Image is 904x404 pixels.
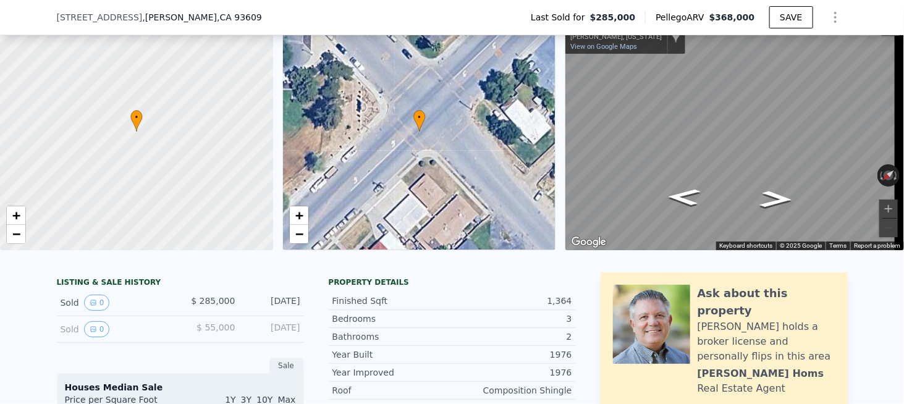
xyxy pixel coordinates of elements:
img: Google [568,234,609,250]
button: Show Options [823,5,848,30]
div: Sold [61,295,171,311]
button: View historical data [84,295,110,311]
div: Bedrooms [332,313,452,325]
a: Zoom in [290,206,308,225]
span: + [12,208,20,223]
button: Reset the view [877,164,900,186]
div: [PERSON_NAME] holds a broker license and personally flips in this area [698,319,835,364]
span: • [130,112,143,123]
div: Property details [329,277,576,287]
span: − [12,226,20,242]
path: Go Southwest, W Tahoe Ave [746,187,807,212]
div: [DATE] [245,295,300,311]
span: $ 55,000 [196,322,235,332]
div: Map [565,13,904,250]
span: $368,000 [709,12,755,22]
div: [PERSON_NAME] Homs [698,366,824,381]
a: Zoom out [290,225,308,243]
button: Zoom out [879,219,898,237]
div: Composition Shingle [452,384,572,397]
button: Keyboard shortcuts [719,242,772,250]
div: Finished Sqft [332,295,452,307]
div: 1976 [452,348,572,361]
span: © 2025 Google [780,242,822,249]
div: 1,364 [452,295,572,307]
span: , [PERSON_NAME] [142,11,262,23]
div: Sold [61,321,171,337]
div: • [413,110,426,132]
span: • [413,112,426,123]
path: Go Northeast, W Tahoe Ave [653,185,714,209]
div: 2 [452,330,572,343]
button: SAVE [769,6,813,28]
div: 1976 [452,366,572,379]
a: Zoom out [7,225,25,243]
span: [STREET_ADDRESS] [57,11,143,23]
a: Report a problem [854,242,900,249]
a: Terms (opens in new tab) [829,242,847,249]
div: Sale [269,358,304,374]
div: Year Improved [332,366,452,379]
div: Street View [565,13,904,250]
span: + [295,208,303,223]
div: Houses Median Sale [65,381,296,393]
a: Open this area in Google Maps (opens a new window) [568,234,609,250]
span: Last Sold for [531,11,590,23]
div: Year Built [332,348,452,361]
div: [DATE] [245,321,300,337]
a: Zoom in [7,206,25,225]
a: View on Google Maps [570,43,637,51]
div: LISTING & SALE HISTORY [57,277,304,290]
div: [PERSON_NAME], [US_STATE] [570,33,662,41]
div: • [130,110,143,132]
span: $ 285,000 [191,296,235,306]
button: Rotate clockwise [893,164,900,187]
span: $285,000 [590,11,636,23]
button: Zoom in [879,200,898,218]
div: Bathrooms [332,330,452,343]
div: 3 [452,313,572,325]
div: Ask about this property [698,285,835,319]
button: Rotate counterclockwise [877,164,884,187]
span: Pellego ARV [656,11,709,23]
div: Roof [332,384,452,397]
div: Real Estate Agent [698,381,786,396]
button: View historical data [84,321,110,337]
span: − [295,226,303,242]
a: Show location on map [672,30,680,43]
span: , CA 93609 [217,12,262,22]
